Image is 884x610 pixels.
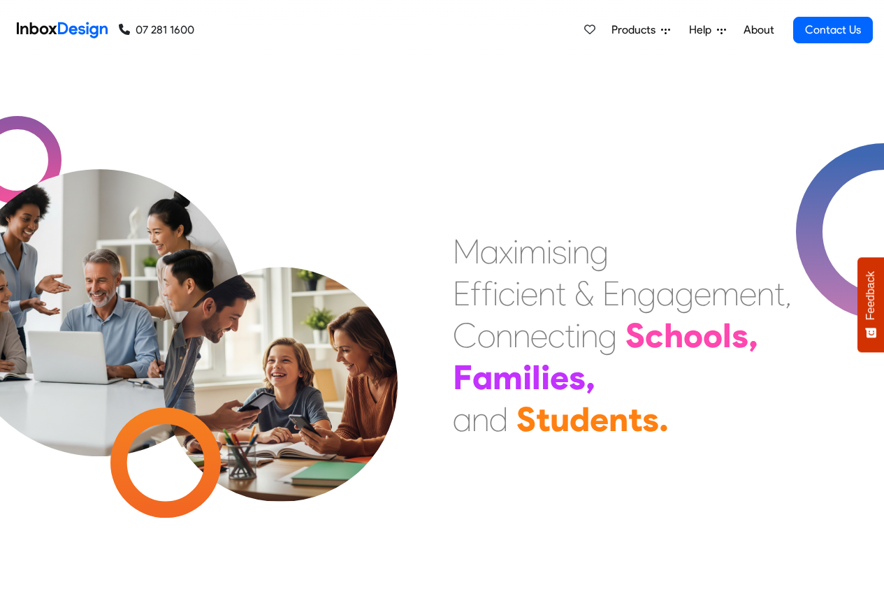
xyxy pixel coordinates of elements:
div: C [453,314,477,356]
div: g [675,273,694,314]
div: a [453,398,472,440]
div: t [628,398,642,440]
div: c [645,314,664,356]
div: . [659,398,669,440]
div: n [757,273,774,314]
div: e [521,273,538,314]
div: m [711,273,739,314]
div: n [472,398,489,440]
a: About [739,16,778,44]
div: M [453,231,480,273]
a: Products [606,16,676,44]
a: Contact Us [793,17,873,43]
div: d [570,398,590,440]
div: e [550,356,569,398]
div: i [515,273,521,314]
button: Feedback - Show survey [857,257,884,352]
div: e [590,398,609,440]
span: Help [689,22,717,38]
div: l [532,356,541,398]
div: m [519,231,546,273]
div: n [513,314,530,356]
div: f [481,273,493,314]
a: 07 281 1600 [119,22,194,38]
div: & [574,273,594,314]
div: g [590,231,609,273]
div: o [703,314,723,356]
div: e [694,273,711,314]
div: i [493,273,498,314]
div: n [581,314,598,356]
span: Products [611,22,661,38]
div: i [546,231,552,273]
div: c [498,273,515,314]
span: Feedback [864,271,877,320]
div: S [625,314,645,356]
div: F [453,356,472,398]
div: g [637,273,656,314]
div: c [548,314,565,356]
div: t [556,273,566,314]
div: i [541,356,550,398]
div: s [732,314,748,356]
div: t [565,314,575,356]
div: S [516,398,536,440]
div: E [602,273,620,314]
div: i [575,314,581,356]
div: o [477,314,495,356]
div: x [499,231,513,273]
div: , [586,356,595,398]
div: e [530,314,548,356]
div: n [572,231,590,273]
div: d [489,398,508,440]
div: i [523,356,532,398]
div: m [493,356,523,398]
div: a [480,231,499,273]
div: g [598,314,617,356]
div: , [748,314,758,356]
div: Maximising Efficient & Engagement, Connecting Schools, Families, and Students. [453,231,792,440]
div: n [609,398,628,440]
div: a [472,356,493,398]
div: n [538,273,556,314]
div: i [513,231,519,273]
div: n [495,314,513,356]
div: u [550,398,570,440]
a: Help [683,16,732,44]
div: n [620,273,637,314]
div: l [723,314,732,356]
div: o [683,314,703,356]
div: e [739,273,757,314]
div: s [569,356,586,398]
div: t [536,398,550,440]
div: , [785,273,792,314]
div: a [656,273,675,314]
div: s [642,398,659,440]
div: s [552,231,567,273]
div: f [470,273,481,314]
div: E [453,273,470,314]
img: parents_with_child.png [134,209,427,502]
div: t [774,273,785,314]
div: i [567,231,572,273]
div: h [664,314,683,356]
